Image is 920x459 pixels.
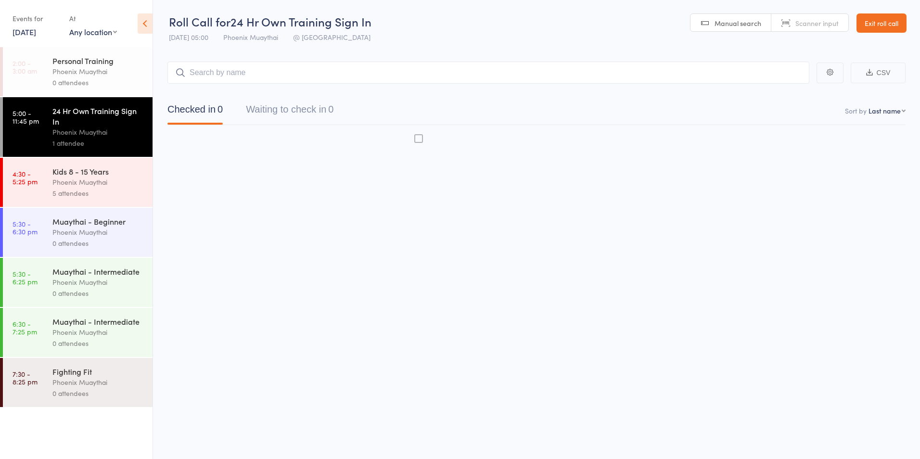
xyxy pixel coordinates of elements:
div: Fighting Fit [52,366,144,377]
div: 0 attendees [52,338,144,349]
time: 5:30 - 6:25 pm [13,270,38,285]
a: 5:00 -11:45 pm24 Hr Own Training Sign InPhoenix Muaythai1 attendee [3,97,153,157]
div: 0 [328,104,333,115]
div: Phoenix Muaythai [52,127,144,138]
span: Manual search [715,18,761,28]
span: Phoenix Muaythai [223,32,278,42]
div: Any location [69,26,117,37]
div: At [69,11,117,26]
div: Muaythai - Intermediate [52,266,144,277]
div: Personal Training [52,55,144,66]
div: Phoenix Muaythai [52,177,144,188]
label: Sort by [845,106,867,115]
div: 0 [217,104,223,115]
a: 7:30 -8:25 pmFighting FitPhoenix Muaythai0 attendees [3,358,153,407]
div: Last name [869,106,901,115]
a: Exit roll call [856,13,907,33]
time: 5:30 - 6:30 pm [13,220,38,235]
button: Waiting to check in0 [246,99,333,125]
div: 1 attendee [52,138,144,149]
input: Search by name [167,62,809,84]
a: 2:00 -3:00 amPersonal TrainingPhoenix Muaythai0 attendees [3,47,153,96]
div: 0 attendees [52,238,144,249]
div: 0 attendees [52,77,144,88]
a: 5:30 -6:30 pmMuaythai - BeginnerPhoenix Muaythai0 attendees [3,208,153,257]
div: Phoenix Muaythai [52,227,144,238]
div: 5 attendees [52,188,144,199]
a: 5:30 -6:25 pmMuaythai - IntermediatePhoenix Muaythai0 attendees [3,258,153,307]
span: Roll Call for [169,13,230,29]
a: [DATE] [13,26,36,37]
span: [DATE] 05:00 [169,32,208,42]
div: 0 attendees [52,388,144,399]
time: 2:00 - 3:00 am [13,59,37,75]
div: Phoenix Muaythai [52,66,144,77]
div: Muaythai - Intermediate [52,316,144,327]
div: Kids 8 - 15 Years [52,166,144,177]
button: Checked in0 [167,99,223,125]
span: 24 Hr Own Training Sign In [230,13,371,29]
a: 4:30 -5:25 pmKids 8 - 15 YearsPhoenix Muaythai5 attendees [3,158,153,207]
div: Phoenix Muaythai [52,277,144,288]
span: Scanner input [795,18,839,28]
button: CSV [851,63,906,83]
span: @ [GEOGRAPHIC_DATA] [293,32,371,42]
time: 4:30 - 5:25 pm [13,170,38,185]
div: Muaythai - Beginner [52,216,144,227]
div: Events for [13,11,60,26]
time: 5:00 - 11:45 pm [13,109,39,125]
time: 7:30 - 8:25 pm [13,370,38,385]
div: Phoenix Muaythai [52,327,144,338]
div: Phoenix Muaythai [52,377,144,388]
a: 6:30 -7:25 pmMuaythai - IntermediatePhoenix Muaythai0 attendees [3,308,153,357]
div: 0 attendees [52,288,144,299]
div: 24 Hr Own Training Sign In [52,105,144,127]
time: 6:30 - 7:25 pm [13,320,37,335]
